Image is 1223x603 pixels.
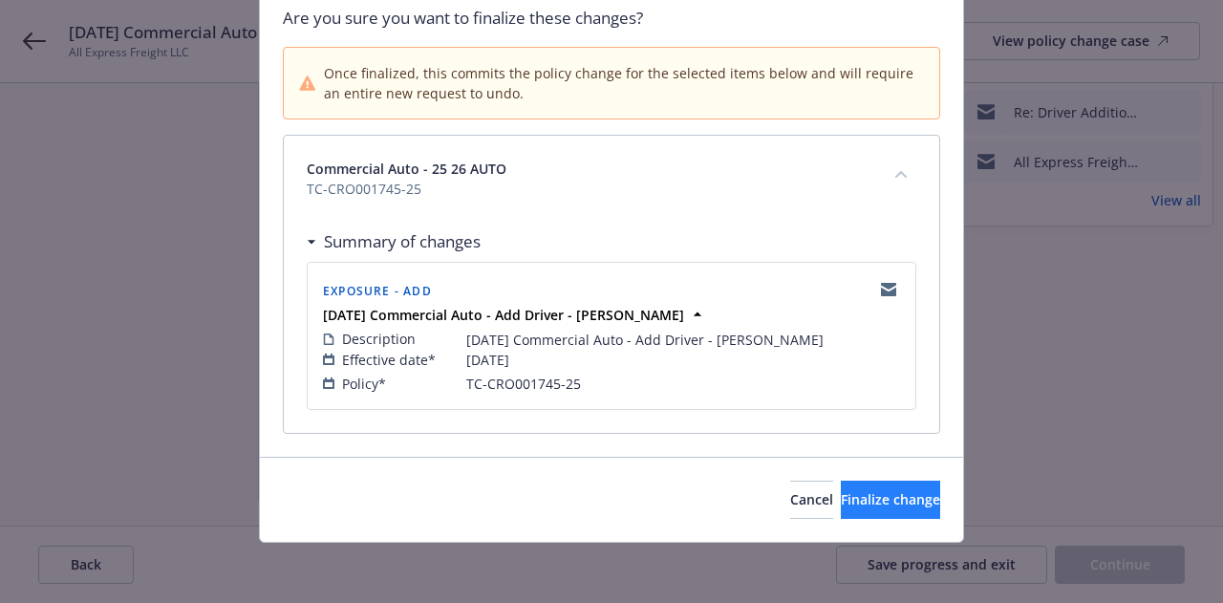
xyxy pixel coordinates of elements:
[307,159,870,179] span: Commercial Auto - 25 26 AUTO
[284,136,939,222] div: Commercial Auto - 25 26 AUTOTC-CRO001745-25collapse content
[323,306,684,324] strong: [DATE] Commercial Auto - Add Driver - [PERSON_NAME]
[790,481,833,519] button: Cancel
[790,490,833,508] span: Cancel
[841,481,940,519] button: Finalize change
[324,229,481,254] h3: Summary of changes
[466,374,581,394] span: TC-CRO001745-25
[307,229,481,254] div: Summary of changes
[307,179,870,199] span: TC-CRO001745-25
[342,350,436,370] span: Effective date*
[323,283,432,299] span: Exposure - Add
[283,6,940,31] span: Are you sure you want to finalize these changes?
[342,329,416,349] span: Description
[324,63,924,103] span: Once finalized, this commits the policy change for the selected items below and will require an e...
[466,350,509,370] span: [DATE]
[877,278,900,301] a: copyLogging
[342,374,386,394] span: Policy*
[841,490,940,508] span: Finalize change
[886,159,916,189] button: collapse content
[466,330,824,350] span: [DATE] Commercial Auto - Add Driver - [PERSON_NAME]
